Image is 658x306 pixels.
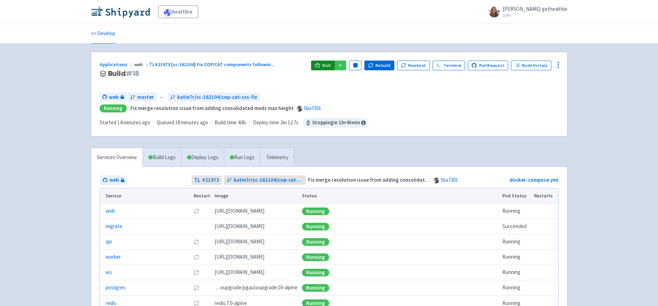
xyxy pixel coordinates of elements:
[510,176,558,183] a: docker-compose.yml
[500,234,532,250] td: Running
[441,176,458,183] a: 5ba7301
[215,268,264,276] span: [DOMAIN_NAME][URL]
[433,61,465,70] a: Terminal
[91,24,115,44] a: Develop
[106,222,122,230] a: migrate
[300,188,500,204] th: Status
[192,188,212,204] th: Restart
[177,93,257,101] span: katie7r/sc-162104/cop-cat-css-fix
[106,268,112,276] a: ws
[202,176,219,184] strong: # 21973
[511,61,551,70] a: Build History
[91,148,142,167] a: Services Overview
[397,61,430,70] button: Rowboat
[175,119,208,126] time: 18 minutes ago
[302,253,329,261] div: Running
[100,188,192,204] th: Service
[364,61,394,70] button: Rebuild
[500,265,532,280] td: Running
[109,93,118,101] span: web
[500,280,532,296] td: Running
[158,6,198,18] a: healthie
[168,93,260,102] a: katie7r/sc-162104/cop-cat-css-fix
[503,6,567,12] span: [PERSON_NAME]-gethealthie
[155,61,275,68] span: #21973 [sc-162104] Fix COP/CAT components followin ...
[108,70,140,78] span: Build
[106,238,112,246] a: api
[194,254,199,260] button: Restart pod
[137,93,154,101] span: master
[106,284,125,292] a: postgres
[192,175,222,185] a: #21973
[215,222,264,230] span: [DOMAIN_NAME][URL]
[100,118,369,128] div: · · ·
[349,61,362,70] button: Pause
[224,148,260,167] a: Run Logs
[194,239,199,245] button: Restart pod
[194,270,199,275] button: Restart pod
[215,238,264,246] span: [DOMAIN_NAME][URL]
[302,207,329,215] div: Running
[238,119,246,127] span: 4.8s
[181,148,224,167] a: Deploy Logs
[304,105,321,111] a: 5ba7301
[215,284,297,292] span: pgautoupgrade/pgautoupgrade:16-alpine
[303,118,369,128] span: Stopping in 1 hr 45 min
[485,6,567,17] a: [PERSON_NAME]-gethealthie User
[194,209,199,214] button: Restart pod
[215,119,237,127] span: Build time
[224,175,306,185] a: katie7r/sc-162104/cop-cat-css-fix
[100,93,127,102] a: web
[500,188,532,204] th: Pod Status
[100,119,150,126] span: Started
[500,219,532,234] td: Succeeded
[302,238,329,246] div: Running
[91,6,150,17] img: Shipyard logo
[160,93,165,101] span: ←
[106,207,115,215] a: web
[234,176,303,184] span: katie7r/sc-162104/cop-cat-css-fix
[302,269,329,276] div: Running
[302,284,329,292] div: Running
[308,176,471,183] strong: Fix merge resolution issue from adding consolidated meds max height
[322,63,331,68] span: Visit
[149,61,276,68] a: #21973 [sc-162104] Fix COP/CAT components followin...
[212,188,300,204] th: Image
[500,204,532,219] td: Running
[157,119,208,126] span: Queued
[532,188,558,204] th: Restarts
[302,223,329,230] div: Running
[253,119,279,127] span: Deploy time
[215,207,264,215] span: [DOMAIN_NAME][URL]
[100,175,127,185] a: web
[468,61,509,70] a: Pull Request
[215,253,264,261] span: [DOMAIN_NAME][URL]
[134,61,149,68] span: web
[126,69,140,78] span: # 18
[143,148,181,167] a: Build Logs
[100,61,134,68] a: Applications
[500,250,532,265] td: Running
[117,119,150,126] time: 14 minutes ago
[194,285,199,291] button: Restart pod
[106,253,121,261] a: worker
[194,300,199,306] button: Restart pod
[109,176,119,184] span: web
[130,105,294,111] strong: Fix merge resolution issue from adding consolidated meds max height
[260,148,294,167] a: Telemetry
[280,119,299,127] span: 2m 12.7s
[503,13,567,17] small: User
[127,93,157,102] a: master
[311,61,335,70] a: Visit
[100,104,127,112] div: Running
